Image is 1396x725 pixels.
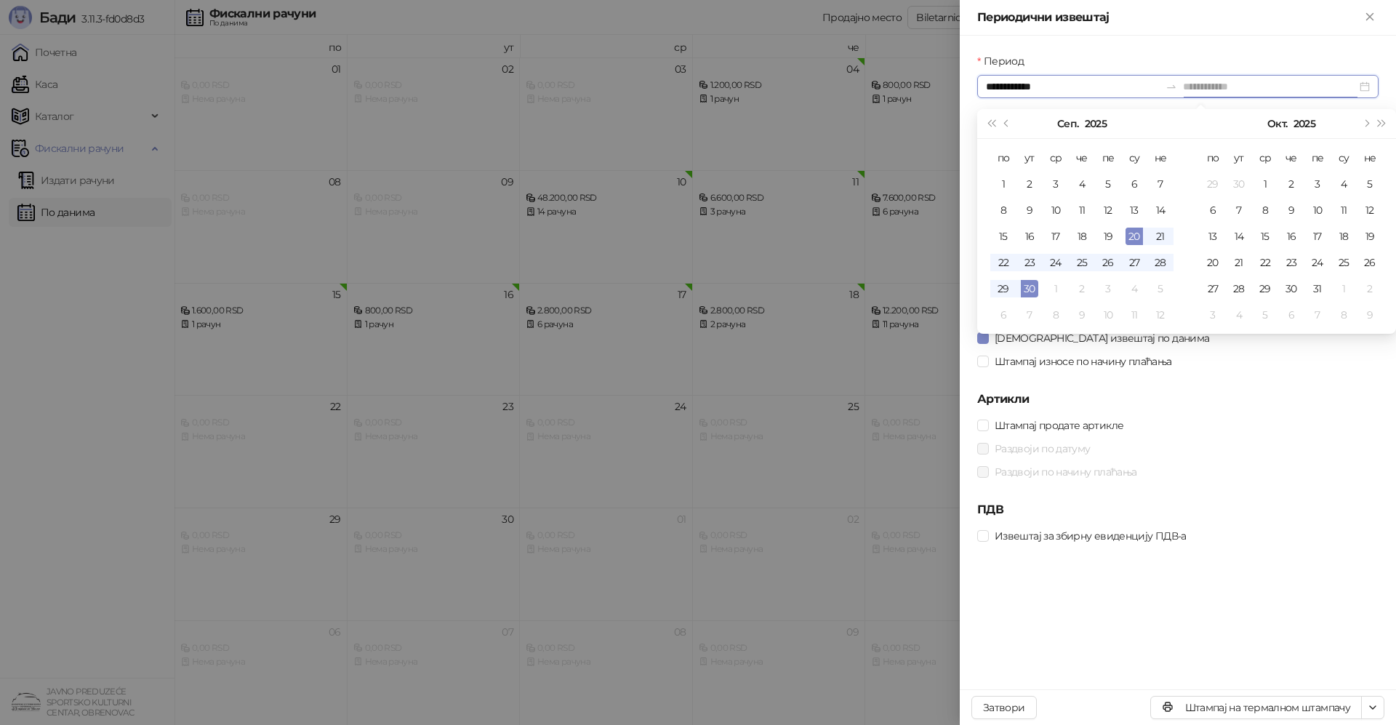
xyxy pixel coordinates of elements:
[1016,145,1043,171] th: ут
[1361,9,1379,26] button: Close
[1256,306,1274,324] div: 5
[1095,249,1121,276] td: 2025-09-26
[1200,197,1226,223] td: 2025-10-06
[1121,145,1147,171] th: су
[990,249,1016,276] td: 2025-09-22
[1304,171,1331,197] td: 2025-10-03
[977,501,1379,518] h5: ПДВ
[1256,254,1274,271] div: 22
[1069,145,1095,171] th: че
[995,175,1012,193] div: 1
[1278,197,1304,223] td: 2025-10-09
[1152,306,1169,324] div: 12
[1357,171,1383,197] td: 2025-10-05
[990,276,1016,302] td: 2025-09-29
[1361,228,1379,245] div: 19
[1335,280,1352,297] div: 1
[1226,197,1252,223] td: 2025-10-07
[1016,171,1043,197] td: 2025-09-02
[1126,175,1143,193] div: 6
[1099,280,1117,297] div: 3
[1147,145,1174,171] th: не
[1226,171,1252,197] td: 2025-09-30
[1293,109,1315,138] button: Изабери годину
[1304,249,1331,276] td: 2025-10-24
[989,464,1142,480] span: Раздвоји по начину плаћања
[999,109,1015,138] button: Претходни месец (PageUp)
[1152,228,1169,245] div: 21
[1309,254,1326,271] div: 24
[1126,306,1143,324] div: 11
[1047,228,1064,245] div: 17
[977,53,1032,69] label: Период
[1016,276,1043,302] td: 2025-09-30
[1073,280,1091,297] div: 2
[1252,302,1278,328] td: 2025-11-05
[1016,249,1043,276] td: 2025-09-23
[1043,197,1069,223] td: 2025-09-10
[1283,201,1300,219] div: 9
[989,330,1215,346] span: [DEMOGRAPHIC_DATA] извештај по данима
[1043,249,1069,276] td: 2025-09-24
[1016,302,1043,328] td: 2025-10-07
[1335,201,1352,219] div: 11
[1021,254,1038,271] div: 23
[1357,109,1373,138] button: Следећи месец (PageDown)
[1147,223,1174,249] td: 2025-09-21
[1200,249,1226,276] td: 2025-10-20
[995,280,1012,297] div: 29
[1252,145,1278,171] th: ср
[1331,249,1357,276] td: 2025-10-25
[1095,197,1121,223] td: 2025-09-12
[1043,171,1069,197] td: 2025-09-03
[1047,254,1064,271] div: 24
[1335,228,1352,245] div: 18
[1095,302,1121,328] td: 2025-10-10
[1121,171,1147,197] td: 2025-09-06
[1147,302,1174,328] td: 2025-10-12
[1335,306,1352,324] div: 8
[1099,228,1117,245] div: 19
[1252,171,1278,197] td: 2025-10-01
[1278,145,1304,171] th: че
[1121,249,1147,276] td: 2025-09-27
[983,109,999,138] button: Претходна година (Control + left)
[1283,306,1300,324] div: 6
[995,306,1012,324] div: 6
[1374,109,1390,138] button: Следећа година (Control + right)
[1331,145,1357,171] th: су
[1021,280,1038,297] div: 30
[1166,81,1177,92] span: to
[1357,276,1383,302] td: 2025-11-02
[1331,223,1357,249] td: 2025-10-18
[1309,280,1326,297] div: 31
[1226,145,1252,171] th: ут
[1309,306,1326,324] div: 7
[1230,306,1248,324] div: 4
[1043,302,1069,328] td: 2025-10-08
[1147,197,1174,223] td: 2025-09-14
[1309,228,1326,245] div: 17
[1283,280,1300,297] div: 30
[1331,302,1357,328] td: 2025-11-08
[1200,302,1226,328] td: 2025-11-03
[1331,197,1357,223] td: 2025-10-11
[990,171,1016,197] td: 2025-09-01
[1069,171,1095,197] td: 2025-09-04
[1357,145,1383,171] th: не
[1069,302,1095,328] td: 2025-10-09
[990,223,1016,249] td: 2025-09-15
[1361,201,1379,219] div: 12
[1085,109,1107,138] button: Изабери годину
[1043,145,1069,171] th: ср
[1095,145,1121,171] th: пе
[1230,280,1248,297] div: 28
[1073,254,1091,271] div: 25
[995,201,1012,219] div: 8
[1069,223,1095,249] td: 2025-09-18
[1021,175,1038,193] div: 2
[1357,223,1383,249] td: 2025-10-19
[1095,171,1121,197] td: 2025-09-05
[1361,306,1379,324] div: 9
[1043,276,1069,302] td: 2025-10-01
